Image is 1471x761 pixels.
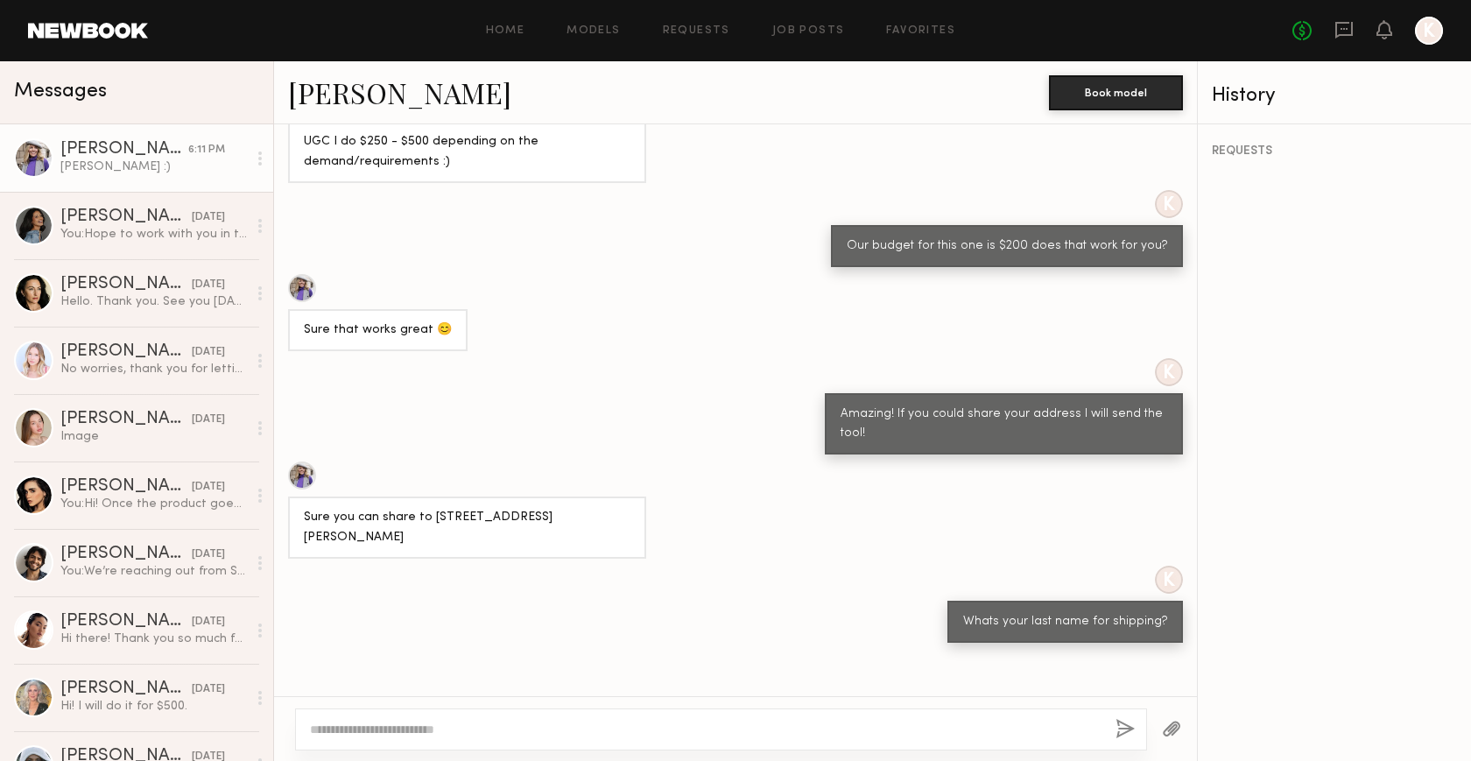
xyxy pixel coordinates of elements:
div: [DATE] [192,614,225,631]
div: [DATE] [192,412,225,428]
div: [PERSON_NAME] [60,276,192,293]
div: [DATE] [192,277,225,293]
div: [DATE] [192,546,225,563]
div: You: Hope to work with you in the future! [60,226,247,243]
div: You: Hi! Once the product goes live I can share! [60,496,247,512]
div: [PERSON_NAME] :) [60,159,247,175]
div: Our budget for this one is $200 does that work for you? [847,236,1167,257]
div: [PERSON_NAME] [60,546,192,563]
div: [DATE] [192,681,225,698]
div: No worries, thank you for letting me know :) Looking forward to the shoot! [60,361,247,377]
div: [PERSON_NAME] [60,208,192,226]
div: [PERSON_NAME] [60,613,192,631]
div: Hi there! Thank you so much for reaching out and considering me for this opportunity , I’d love t... [60,631,247,647]
a: Favorites [886,25,955,37]
div: Image [60,428,247,445]
a: Book model [1049,84,1183,99]
div: Amazing! If you could share your address I will send the tool! [841,405,1167,445]
a: K [1415,17,1443,45]
div: [PERSON_NAME] [60,680,192,698]
div: You: We’re reaching out from SUTRA—we’ll be at a trade show this week in [GEOGRAPHIC_DATA] at the... [60,563,247,580]
div: Sure you can share to [STREET_ADDRESS][PERSON_NAME] [304,508,630,548]
a: Models [567,25,620,37]
div: Hello. Thank you. See you [DATE]. [60,293,247,310]
div: Whats your last name for shipping? [963,612,1167,632]
div: History [1212,86,1457,106]
div: [PERSON_NAME] [60,478,192,496]
button: Book model [1049,75,1183,110]
div: [DATE] [192,209,225,226]
div: [PERSON_NAME] [60,411,192,428]
a: Job Posts [772,25,845,37]
a: Requests [663,25,730,37]
div: Sure that works great 😊 [304,321,452,341]
div: [PERSON_NAME] [60,343,192,361]
span: Messages [14,81,107,102]
a: [PERSON_NAME] [288,74,511,111]
a: Home [486,25,525,37]
div: Hi! I will do it for $500. [60,698,247,715]
div: [DATE] [192,479,225,496]
div: [DATE] [192,344,225,361]
div: [PERSON_NAME] [60,141,188,159]
div: REQUESTS [1212,145,1457,158]
div: 6:11 PM [188,142,225,159]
